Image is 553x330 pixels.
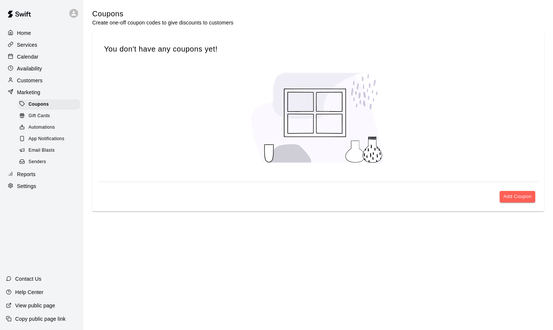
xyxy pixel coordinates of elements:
[15,315,66,323] p: Copy public page link
[29,101,49,108] span: Coupons
[244,66,392,170] img: No coupons created
[18,156,83,168] a: Senders
[18,134,80,144] div: App Notifications
[6,75,77,86] a: Customers
[17,65,42,72] p: Availability
[6,181,77,192] a: Settings
[18,145,83,156] a: Email Blasts
[104,44,532,54] h5: You don't have any coupons yet!
[17,41,37,49] p: Services
[18,111,80,121] div: Gift Cards
[18,122,83,133] a: Automations
[92,9,233,19] h5: Coupons
[18,133,83,145] a: App Notifications
[18,122,80,133] div: Automations
[17,89,40,96] p: Marketing
[6,87,77,98] a: Marketing
[6,27,77,39] a: Home
[6,63,77,74] a: Availability
[92,19,233,26] p: Create one-off coupon codes to give discounts to customers
[17,171,36,178] p: Reports
[18,99,80,110] div: Coupons
[15,302,55,309] p: View public page
[18,157,80,167] div: Senders
[17,29,31,37] p: Home
[6,39,77,50] a: Services
[17,77,43,84] p: Customers
[18,99,83,110] a: Coupons
[6,51,77,62] a: Calendar
[29,158,46,166] span: Senders
[17,182,36,190] p: Settings
[15,275,41,283] p: Contact Us
[29,124,55,131] span: Automations
[29,135,64,143] span: App Notifications
[500,191,535,202] button: Add Coupon
[18,110,83,122] a: Gift Cards
[15,288,43,296] p: Help Center
[29,147,55,154] span: Email Blasts
[17,53,39,60] p: Calendar
[18,145,80,156] div: Email Blasts
[6,169,77,180] a: Reports
[29,112,50,120] span: Gift Cards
